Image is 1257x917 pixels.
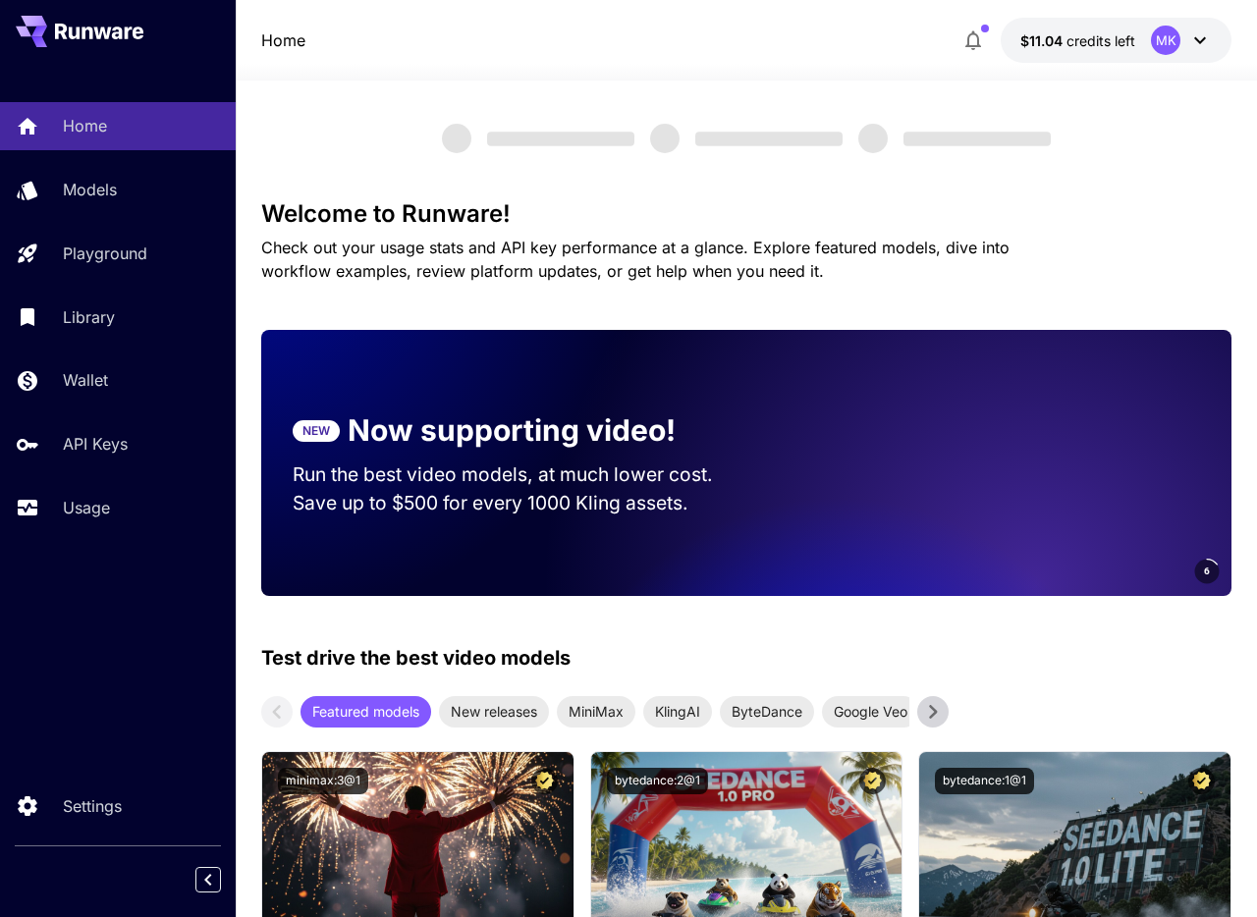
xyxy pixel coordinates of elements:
p: Save up to $500 for every 1000 Kling assets. [293,489,715,517]
div: $11.0428 [1020,30,1135,51]
div: KlingAI [643,696,712,728]
span: $11.04 [1020,32,1066,49]
p: API Keys [63,432,128,456]
div: Collapse sidebar [210,862,236,897]
span: Featured models [301,701,431,722]
button: $11.0428MK [1001,18,1231,63]
span: 6 [1204,564,1210,578]
p: NEW [302,422,330,440]
span: credits left [1066,32,1135,49]
div: Featured models [301,696,431,728]
p: Wallet [63,368,108,392]
div: MK [1151,26,1180,55]
span: Google Veo [822,701,919,722]
p: Usage [63,496,110,519]
p: Settings [63,794,122,818]
nav: breadcrumb [261,28,305,52]
p: Test drive the best video models [261,643,571,673]
p: Now supporting video! [348,408,676,453]
a: Home [261,28,305,52]
div: Google Veo [822,696,919,728]
span: KlingAI [643,701,712,722]
p: Playground [63,242,147,265]
button: minimax:3@1 [278,768,368,794]
span: MiniMax [557,701,635,722]
button: bytedance:1@1 [935,768,1034,794]
span: New releases [439,701,549,722]
button: Certified Model – Vetted for best performance and includes a commercial license. [531,768,558,794]
div: New releases [439,696,549,728]
h3: Welcome to Runware! [261,200,1231,228]
button: bytedance:2@1 [607,768,708,794]
button: Certified Model – Vetted for best performance and includes a commercial license. [859,768,886,794]
p: Models [63,178,117,201]
button: Collapse sidebar [195,867,221,892]
span: ByteDance [720,701,814,722]
p: Home [63,114,107,137]
span: Check out your usage stats and API key performance at a glance. Explore featured models, dive int... [261,238,1010,281]
p: Run the best video models, at much lower cost. [293,460,715,489]
div: ByteDance [720,696,814,728]
p: Library [63,305,115,329]
div: MiniMax [557,696,635,728]
button: Certified Model – Vetted for best performance and includes a commercial license. [1188,768,1215,794]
